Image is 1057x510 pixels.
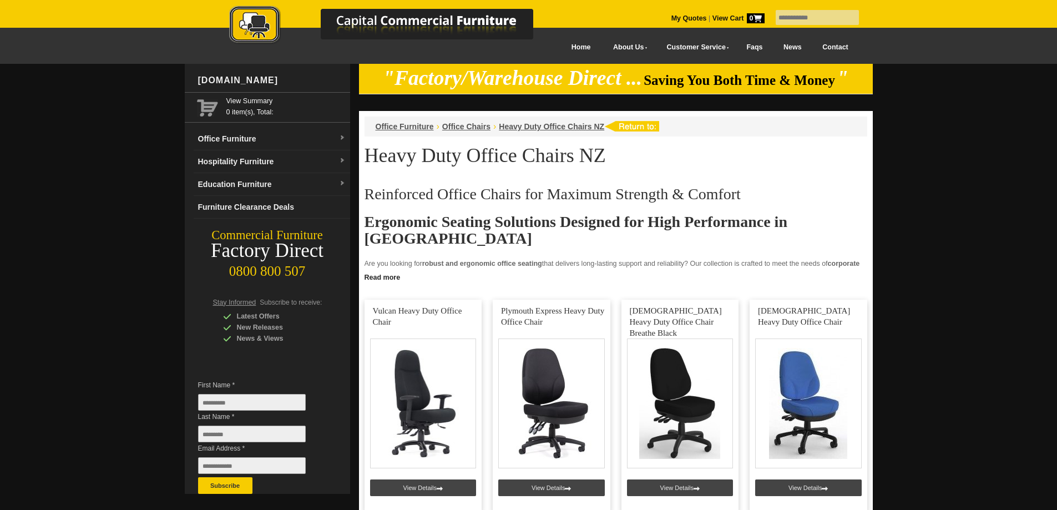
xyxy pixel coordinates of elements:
[604,121,659,132] img: return to
[365,145,867,166] h1: Heavy Duty Office Chairs NZ
[736,35,773,60] a: Faqs
[198,394,306,411] input: First Name *
[185,243,350,259] div: Factory Direct
[837,67,848,89] em: "
[339,158,346,164] img: dropdown
[194,64,350,97] div: [DOMAIN_NAME]
[644,73,835,88] span: Saving You Both Time & Money
[339,180,346,187] img: dropdown
[365,258,867,291] p: Are you looking for that delivers long-lasting support and reliability? Our collection is crafted...
[710,14,764,22] a: View Cart0
[226,95,346,107] a: View Summary
[493,121,496,132] li: ›
[199,6,587,46] img: Capital Commercial Furniture Logo
[199,6,587,49] a: Capital Commercial Furniture Logo
[223,333,328,344] div: News & Views
[671,14,707,22] a: My Quotes
[712,14,765,22] strong: View Cart
[198,380,322,391] span: First Name *
[773,35,812,60] a: News
[198,477,252,494] button: Subscribe
[260,299,322,306] span: Subscribe to receive:
[422,260,542,267] strong: robust and ergonomic office seating
[442,122,490,131] a: Office Chairs
[601,35,654,60] a: About Us
[213,299,256,306] span: Stay Informed
[198,443,322,454] span: Email Address *
[437,121,439,132] li: ›
[339,135,346,142] img: dropdown
[747,13,765,23] span: 0
[365,213,787,247] strong: Ergonomic Seating Solutions Designed for High Performance in [GEOGRAPHIC_DATA]
[194,196,350,219] a: Furniture Clearance Deals
[198,426,306,442] input: Last Name *
[198,457,306,474] input: Email Address *
[185,258,350,279] div: 0800 800 507
[194,150,350,173] a: Hospitality Furnituredropdown
[499,122,604,131] a: Heavy Duty Office Chairs NZ
[194,173,350,196] a: Education Furnituredropdown
[226,95,346,116] span: 0 item(s), Total:
[194,128,350,150] a: Office Furnituredropdown
[383,67,642,89] em: "Factory/Warehouse Direct ...
[223,311,328,322] div: Latest Offers
[376,122,434,131] a: Office Furniture
[654,35,736,60] a: Customer Service
[185,228,350,243] div: Commercial Furniture
[198,411,322,422] span: Last Name *
[223,322,328,333] div: New Releases
[359,269,873,283] a: Click to read more
[365,186,867,203] h2: Reinforced Office Chairs for Maximum Strength & Comfort
[812,35,858,60] a: Contact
